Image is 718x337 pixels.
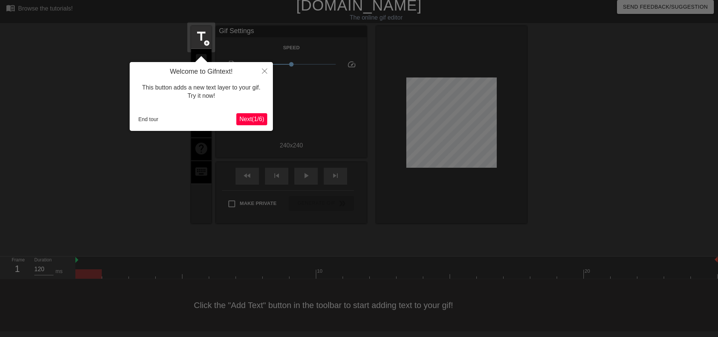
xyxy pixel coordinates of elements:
span: Next ( 1 / 6 ) [239,116,264,122]
h4: Welcome to Gifntext! [135,68,267,76]
button: End tour [135,114,161,125]
button: Next [236,113,267,125]
div: This button adds a new text layer to your gif. Try it now! [135,76,267,108]
button: Close [256,62,273,79]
